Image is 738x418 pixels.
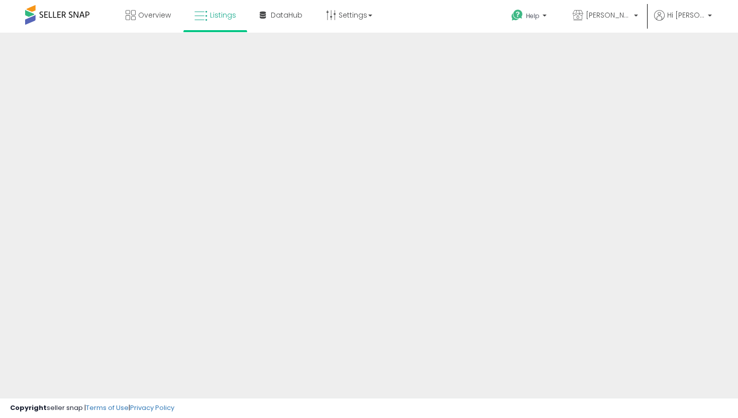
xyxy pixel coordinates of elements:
[526,12,540,20] span: Help
[10,403,47,412] strong: Copyright
[10,403,174,413] div: seller snap | |
[130,403,174,412] a: Privacy Policy
[503,2,557,33] a: Help
[138,10,171,20] span: Overview
[210,10,236,20] span: Listings
[86,403,129,412] a: Terms of Use
[654,10,712,33] a: Hi [PERSON_NAME]
[667,10,705,20] span: Hi [PERSON_NAME]
[586,10,631,20] span: [PERSON_NAME] Products
[511,9,523,22] i: Get Help
[271,10,302,20] span: DataHub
